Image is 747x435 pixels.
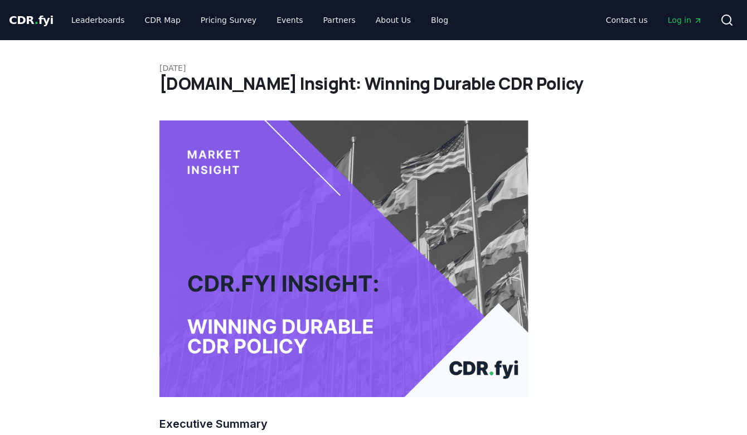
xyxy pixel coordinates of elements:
a: Leaderboards [62,10,134,30]
a: Contact us [597,10,657,30]
a: Blog [422,10,457,30]
a: Pricing Survey [192,10,265,30]
a: Log in [659,10,711,30]
h3: Executive Summary [159,415,528,433]
nav: Main [62,10,457,30]
span: . [35,13,38,27]
a: Partners [314,10,365,30]
p: [DATE] [159,62,588,74]
a: CDR.fyi [9,12,54,28]
a: About Us [367,10,420,30]
img: blog post image [159,120,528,397]
nav: Main [597,10,711,30]
a: CDR Map [136,10,190,30]
span: CDR fyi [9,13,54,27]
h1: [DOMAIN_NAME] Insight: Winning Durable CDR Policy [159,74,588,94]
span: Log in [668,14,702,26]
a: Events [268,10,312,30]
